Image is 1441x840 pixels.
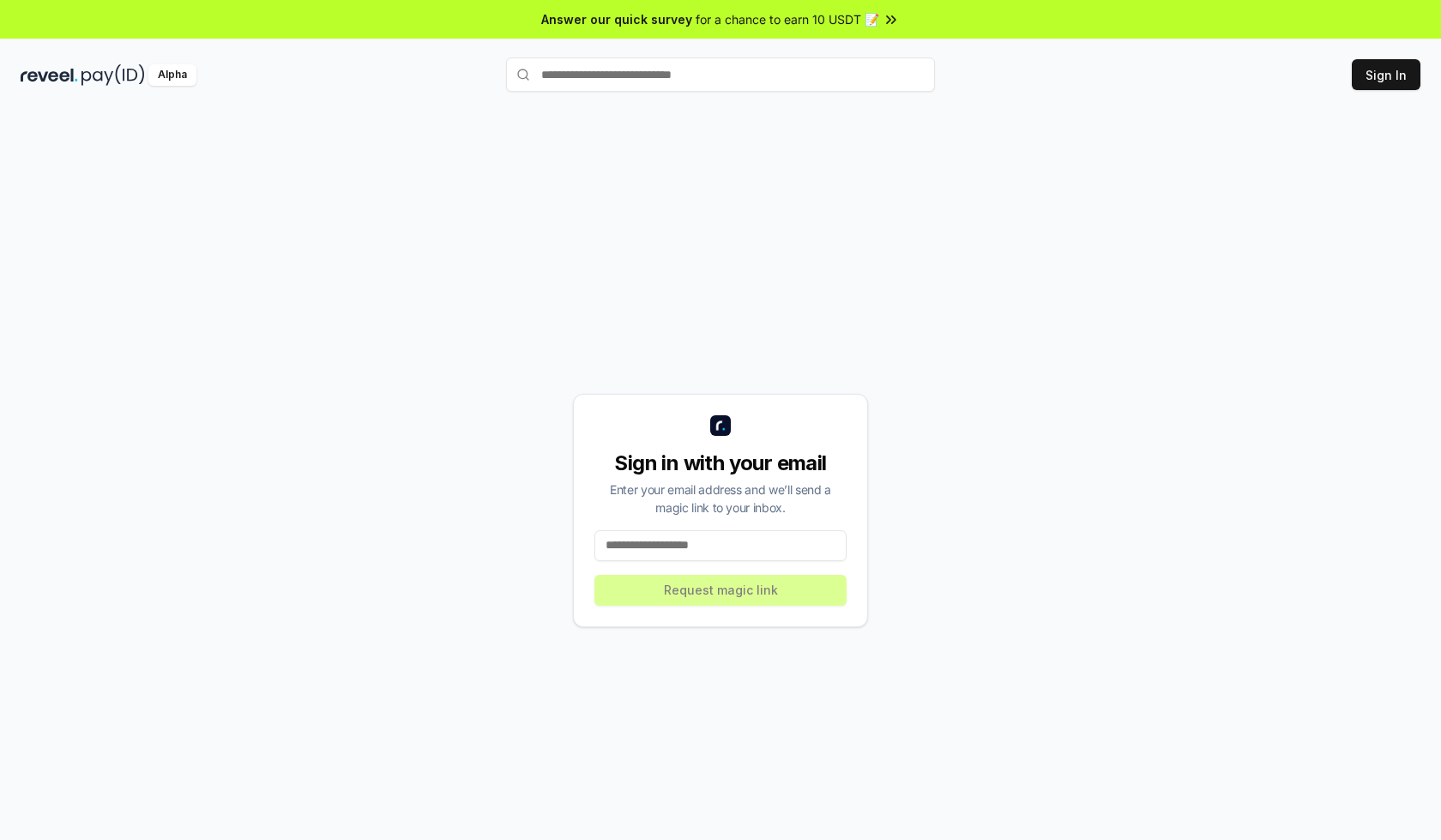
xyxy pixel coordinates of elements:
[696,10,879,28] span: for a chance to earn 10 USDT 📝
[594,480,847,517] div: Enter your email address and we’ll send a magic link to your inbox.
[541,10,692,28] span: Answer our quick survey
[148,64,196,86] div: Alpha
[594,450,847,477] div: Sign in with your email
[81,64,145,86] img: pay_id
[710,415,731,436] img: logo_small
[1352,59,1420,90] button: Sign In
[21,64,78,86] img: reveel_dark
